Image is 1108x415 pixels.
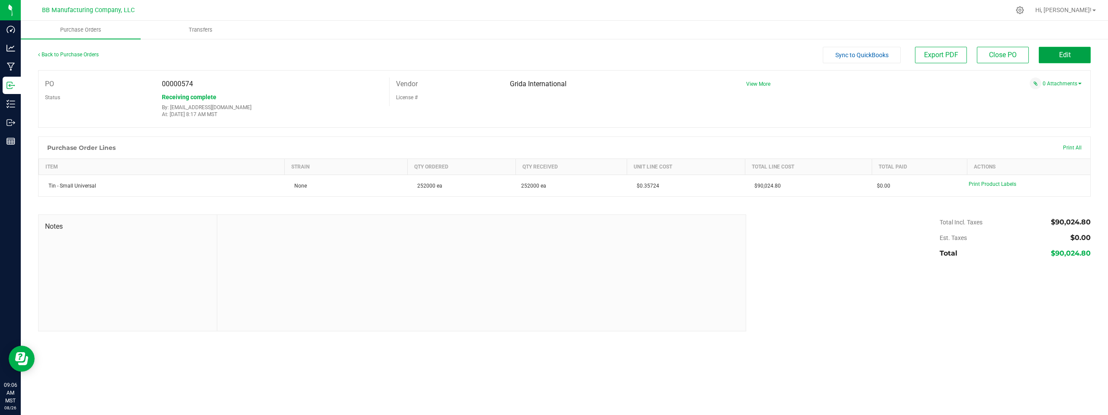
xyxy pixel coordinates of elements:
[1063,145,1082,151] span: Print All
[6,81,15,90] inline-svg: Inbound
[45,78,54,91] label: PO
[45,91,60,104] label: Status
[45,221,210,232] span: Notes
[940,249,957,257] span: Total
[1070,233,1091,242] span: $0.00
[6,137,15,146] inline-svg: Reports
[521,182,546,190] span: 252000 ea
[1030,78,1041,89] span: Attach a document
[516,159,627,175] th: Qty Received
[38,52,99,58] a: Back to Purchase Orders
[6,44,15,52] inline-svg: Analytics
[1043,81,1082,87] a: 0 Attachments
[21,21,141,39] a: Purchase Orders
[745,159,872,175] th: Total Line Cost
[835,52,889,58] span: Sync to QuickBooks
[6,118,15,127] inline-svg: Outbound
[290,183,307,189] span: None
[940,234,967,241] span: Est. Taxes
[872,175,967,197] td: $0.00
[44,182,280,190] div: Tin - Small Universal
[977,47,1029,63] button: Close PO
[396,78,418,91] label: Vendor
[162,80,193,88] span: 00000574
[510,80,567,88] span: Grida International
[4,381,17,405] p: 09:06 AM MST
[989,51,1017,59] span: Close PO
[162,104,383,110] p: By: [EMAIL_ADDRESS][DOMAIN_NAME]
[6,100,15,108] inline-svg: Inventory
[750,183,781,189] span: $90,024.80
[1051,249,1091,257] span: $90,024.80
[47,144,116,151] h1: Purchase Order Lines
[632,183,659,189] span: $0.35724
[1051,218,1091,226] span: $90,024.80
[141,21,261,39] a: Transfers
[39,159,285,175] th: Item
[408,159,516,175] th: Qty Ordered
[396,91,418,104] label: License #
[4,405,17,411] p: 08/26
[969,181,1016,187] span: Print Product Labels
[1015,6,1025,14] div: Manage settings
[162,94,216,101] span: Receiving complete
[6,25,15,34] inline-svg: Dashboard
[924,51,958,59] span: Export PDF
[6,62,15,71] inline-svg: Manufacturing
[823,47,901,63] button: Sync to QuickBooks
[940,219,982,226] span: Total Incl. Taxes
[285,159,408,175] th: Strain
[915,47,967,63] button: Export PDF
[1039,47,1091,63] button: Edit
[42,6,135,14] span: BB Manufacturing Company, LLC
[177,26,224,34] span: Transfers
[48,26,113,34] span: Purchase Orders
[162,111,383,117] p: At: [DATE] 8:17 AM MST
[627,159,745,175] th: Unit Line Cost
[967,159,1090,175] th: Actions
[9,346,35,372] iframe: Resource center
[746,81,770,87] a: View More
[1035,6,1092,13] span: Hi, [PERSON_NAME]!
[1059,51,1071,59] span: Edit
[413,183,442,189] span: 252000 ea
[872,159,967,175] th: Total Paid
